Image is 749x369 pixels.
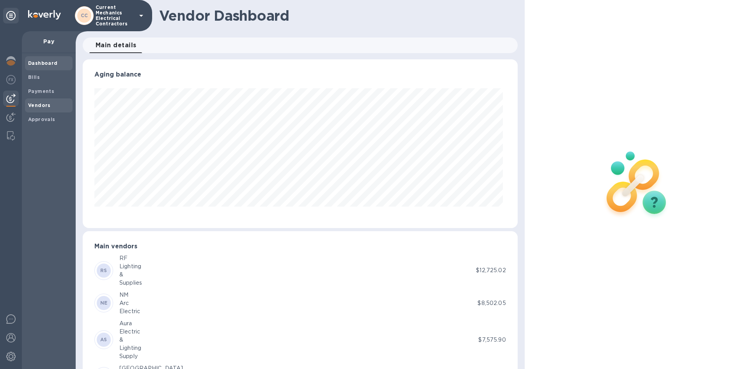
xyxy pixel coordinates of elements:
p: Pay [28,37,69,45]
b: Payments [28,88,54,94]
p: $7,575.90 [478,336,506,344]
div: & [119,271,142,279]
div: Arc [119,299,140,307]
b: Approvals [28,116,55,122]
h3: Main vendors [94,243,506,250]
div: Unpin categories [3,8,19,23]
b: Bills [28,74,40,80]
p: Current Mechanics Electrical Contractors [96,5,135,27]
div: Electric [119,328,141,336]
b: Dashboard [28,60,58,66]
img: Foreign exchange [6,75,16,84]
div: Supplies [119,279,142,287]
b: RS [100,267,107,273]
p: $12,725.02 [476,266,506,275]
div: Lighting [119,262,142,271]
b: AS [100,337,107,342]
div: & [119,336,141,344]
div: RF [119,254,142,262]
div: Supply [119,352,141,360]
div: Lighting [119,344,141,352]
b: NE [100,300,108,306]
div: NM [119,291,140,299]
span: Main details [96,40,137,51]
h3: Aging balance [94,71,506,78]
div: Aura [119,319,141,328]
div: Electric [119,307,140,316]
img: Logo [28,10,61,20]
p: $8,502.05 [477,299,506,307]
b: Vendors [28,102,51,108]
h1: Vendor Dashboard [159,7,512,24]
b: CC [81,12,88,18]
